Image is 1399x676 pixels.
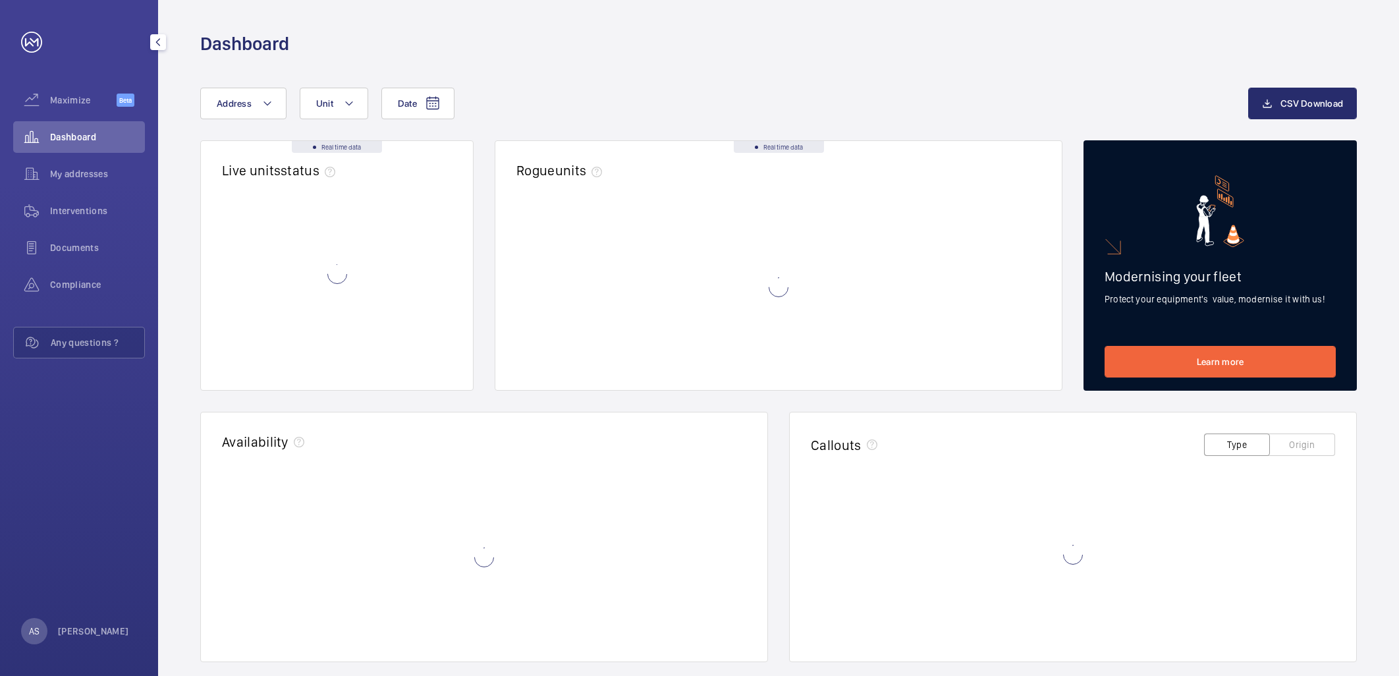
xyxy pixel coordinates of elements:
[1105,346,1336,378] a: Learn more
[29,625,40,638] p: AS
[50,94,117,107] span: Maximize
[51,336,144,349] span: Any questions ?
[316,98,333,109] span: Unit
[811,437,862,453] h2: Callouts
[58,625,129,638] p: [PERSON_NAME]
[516,162,607,179] h2: Rogue
[117,94,134,107] span: Beta
[1269,434,1335,456] button: Origin
[398,98,417,109] span: Date
[292,141,382,153] div: Real time data
[222,162,341,179] h2: Live units
[217,98,252,109] span: Address
[50,167,145,181] span: My addresses
[50,130,145,144] span: Dashboard
[200,32,289,56] h1: Dashboard
[555,162,608,179] span: units
[1248,88,1357,119] button: CSV Download
[1204,434,1270,456] button: Type
[50,278,145,291] span: Compliance
[381,88,454,119] button: Date
[222,434,288,450] h2: Availability
[1196,175,1244,247] img: marketing-card.svg
[281,162,341,179] span: status
[50,241,145,254] span: Documents
[1105,268,1336,285] h2: Modernising your fleet
[50,204,145,217] span: Interventions
[1105,293,1336,306] p: Protect your equipment's value, modernise it with us!
[200,88,287,119] button: Address
[1280,98,1343,109] span: CSV Download
[300,88,368,119] button: Unit
[734,141,824,153] div: Real time data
